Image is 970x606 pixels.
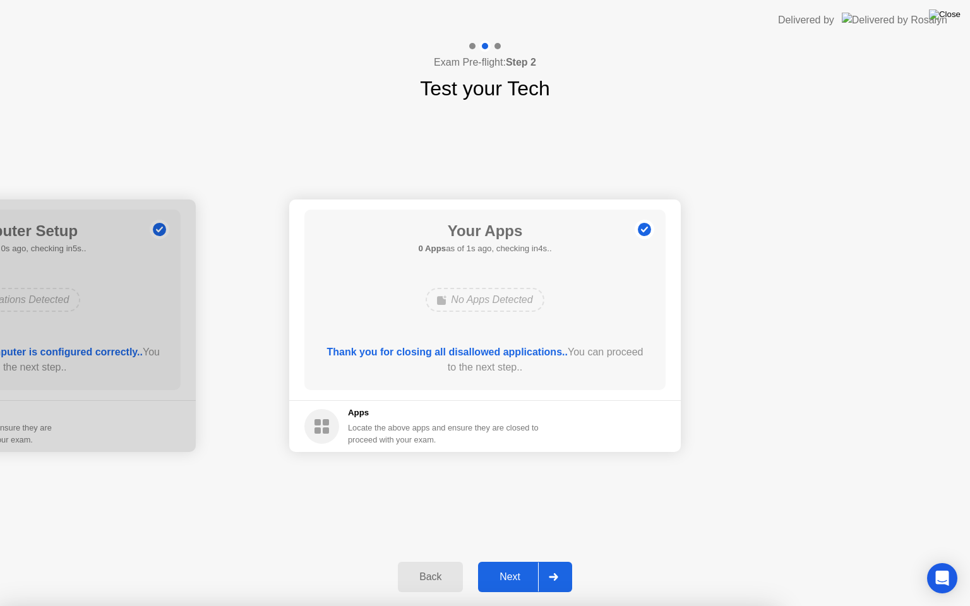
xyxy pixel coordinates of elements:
[418,244,446,253] b: 0 Apps
[927,563,957,593] div: Open Intercom Messenger
[842,13,947,27] img: Delivered by Rosalyn
[506,57,536,68] b: Step 2
[420,73,550,104] h1: Test your Tech
[418,220,551,242] h1: Your Apps
[778,13,834,28] div: Delivered by
[402,571,459,583] div: Back
[323,345,648,375] div: You can proceed to the next step..
[482,571,538,583] div: Next
[426,288,544,312] div: No Apps Detected
[348,407,539,419] h5: Apps
[418,242,551,255] h5: as of 1s ago, checking in4s..
[929,9,961,20] img: Close
[348,422,539,446] div: Locate the above apps and ensure they are closed to proceed with your exam.
[434,55,536,70] h4: Exam Pre-flight:
[327,347,568,357] b: Thank you for closing all disallowed applications..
